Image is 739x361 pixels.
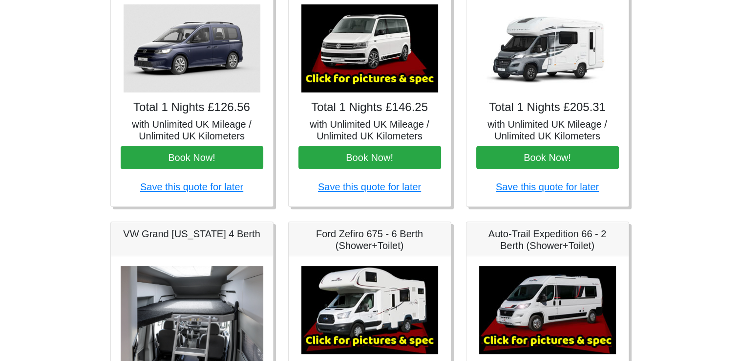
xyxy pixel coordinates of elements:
h4: Total 1 Nights £126.56 [121,100,263,114]
h5: Auto-Trail Expedition 66 - 2 Berth (Shower+Toilet) [476,228,619,251]
a: Save this quote for later [496,181,599,192]
button: Book Now! [298,146,441,169]
img: Ford Zefiro 675 - 6 Berth (Shower+Toilet) [301,266,438,354]
h5: Ford Zefiro 675 - 6 Berth (Shower+Toilet) [298,228,441,251]
h5: with Unlimited UK Mileage / Unlimited UK Kilometers [298,118,441,142]
img: VW California Ocean T6.1 (Auto, Awning) [301,4,438,92]
h5: with Unlimited UK Mileage / Unlimited UK Kilometers [121,118,263,142]
img: VW Caddy California Maxi [124,4,260,92]
h4: Total 1 Nights £146.25 [298,100,441,114]
h4: Total 1 Nights £205.31 [476,100,619,114]
button: Book Now! [121,146,263,169]
button: Book Now! [476,146,619,169]
img: Auto-Trail Expedition 66 - 2 Berth (Shower+Toilet) [479,266,616,354]
a: Save this quote for later [318,181,421,192]
h5: with Unlimited UK Mileage / Unlimited UK Kilometers [476,118,619,142]
a: Save this quote for later [140,181,243,192]
img: Auto-trail Imala 615 - 4 Berth [479,4,616,92]
h5: VW Grand [US_STATE] 4 Berth [121,228,263,240]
